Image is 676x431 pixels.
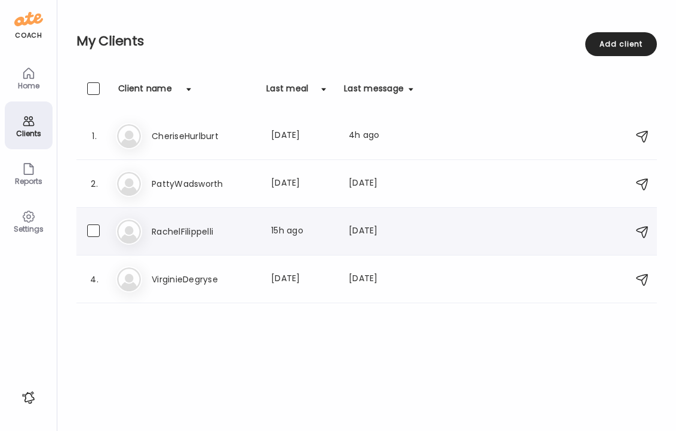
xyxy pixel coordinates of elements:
div: 4h ago [349,129,413,143]
h3: CheriseHurlburt [152,129,257,143]
div: [DATE] [271,272,334,287]
div: Settings [7,225,50,233]
h3: VirginieDegryse [152,272,257,287]
div: 2. [87,177,102,191]
div: coach [15,30,42,41]
div: 15h ago [271,224,334,239]
div: [DATE] [349,272,413,287]
h3: RachelFilippelli [152,224,257,239]
h2: My Clients [76,32,657,50]
h3: PattyWadsworth [152,177,257,191]
div: Home [7,82,50,90]
div: [DATE] [271,177,334,191]
img: ate [14,10,43,29]
div: Clients [7,130,50,137]
div: Last meal [266,82,308,101]
div: 4. [87,272,102,287]
div: Add client [585,32,657,56]
div: [DATE] [271,129,334,143]
div: Last message [344,82,404,101]
div: Client name [118,82,172,101]
div: [DATE] [349,177,413,191]
div: 1. [87,129,102,143]
div: [DATE] [349,224,413,239]
div: Reports [7,177,50,185]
